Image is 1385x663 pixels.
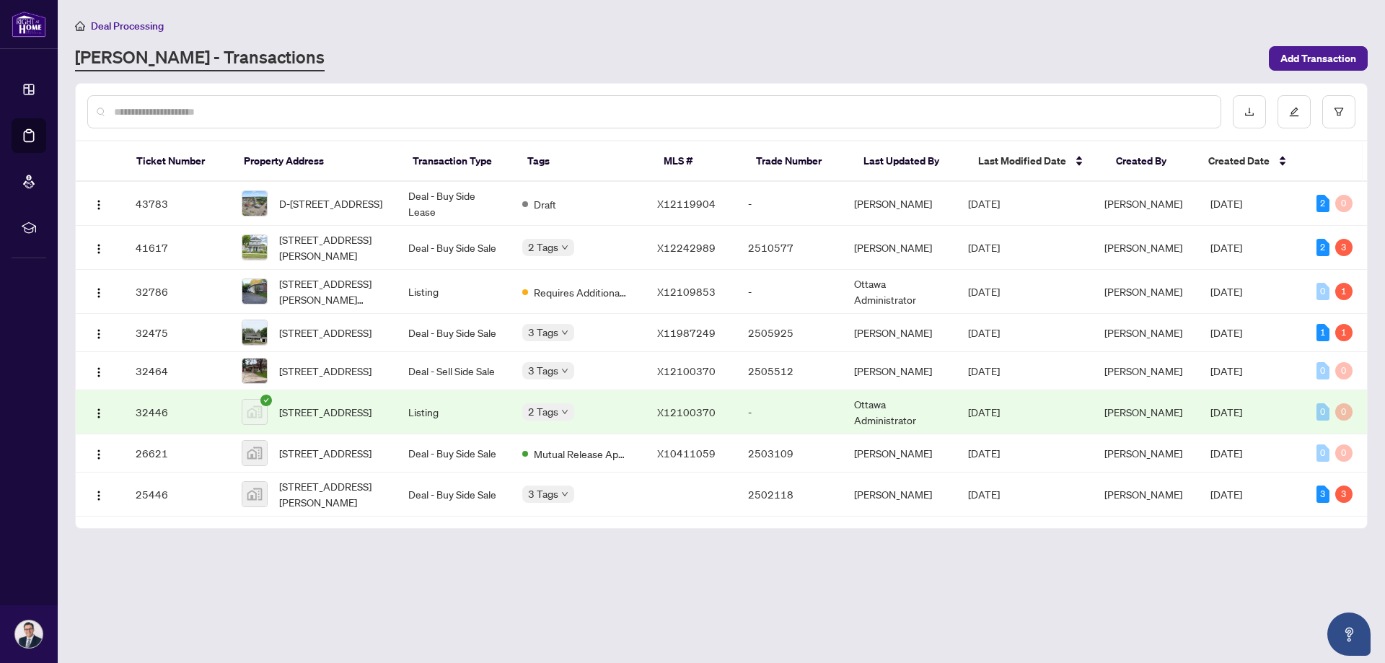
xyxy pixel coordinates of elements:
[978,153,1066,169] span: Last Modified Date
[744,141,852,182] th: Trade Number
[737,434,843,473] td: 2503109
[397,390,511,434] td: Listing
[1316,324,1329,341] div: 1
[737,314,843,352] td: 2505925
[87,280,110,303] button: Logo
[397,434,511,473] td: Deal - Buy Side Sale
[968,488,1000,501] span: [DATE]
[1316,362,1329,379] div: 0
[124,473,230,517] td: 25446
[843,352,957,390] td: [PERSON_NAME]
[1210,241,1242,254] span: [DATE]
[397,314,511,352] td: Deal - Buy Side Sale
[401,141,516,182] th: Transaction Type
[1278,95,1311,128] button: edit
[657,405,716,418] span: X12100370
[1335,362,1353,379] div: 0
[91,19,164,32] span: Deal Processing
[534,446,628,462] span: Mutual Release Approved
[1104,197,1182,210] span: [PERSON_NAME]
[1322,95,1355,128] button: filter
[397,352,511,390] td: Deal - Sell Side Sale
[1104,447,1182,460] span: [PERSON_NAME]
[1210,326,1242,339] span: [DATE]
[279,363,371,379] span: [STREET_ADDRESS]
[968,326,1000,339] span: [DATE]
[1334,107,1344,117] span: filter
[1244,107,1254,117] span: download
[843,226,957,270] td: [PERSON_NAME]
[968,241,1000,254] span: [DATE]
[87,192,110,215] button: Logo
[1316,195,1329,212] div: 2
[968,364,1000,377] span: [DATE]
[1335,195,1353,212] div: 0
[87,321,110,344] button: Logo
[561,367,568,374] span: down
[528,486,558,502] span: 3 Tags
[843,434,957,473] td: [PERSON_NAME]
[967,141,1104,182] th: Last Modified Date
[124,434,230,473] td: 26621
[93,199,105,211] img: Logo
[968,405,1000,418] span: [DATE]
[1316,403,1329,421] div: 0
[124,226,230,270] td: 41617
[1335,324,1353,341] div: 1
[242,482,267,506] img: thumbnail-img
[561,491,568,498] span: down
[1269,46,1368,71] button: Add Transaction
[87,400,110,423] button: Logo
[93,490,105,501] img: Logo
[124,182,230,226] td: 43783
[124,314,230,352] td: 32475
[242,359,267,383] img: thumbnail-img
[75,45,325,71] a: [PERSON_NAME] - Transactions
[1289,107,1299,117] span: edit
[843,270,957,314] td: Ottawa Administrator
[242,191,267,216] img: thumbnail-img
[1335,486,1353,503] div: 3
[242,441,267,465] img: thumbnail-img
[279,325,371,341] span: [STREET_ADDRESS]
[1316,486,1329,503] div: 3
[279,445,371,461] span: [STREET_ADDRESS]
[561,329,568,336] span: down
[843,473,957,517] td: [PERSON_NAME]
[1316,239,1329,256] div: 2
[232,141,401,182] th: Property Address
[87,483,110,506] button: Logo
[968,285,1000,298] span: [DATE]
[125,141,232,182] th: Ticket Number
[652,141,744,182] th: MLS #
[843,390,957,434] td: Ottawa Administrator
[561,244,568,251] span: down
[843,314,957,352] td: [PERSON_NAME]
[1316,283,1329,300] div: 0
[1210,285,1242,298] span: [DATE]
[279,404,371,420] span: [STREET_ADDRESS]
[242,279,267,304] img: thumbnail-img
[1280,47,1356,70] span: Add Transaction
[87,236,110,259] button: Logo
[737,390,843,434] td: -
[124,352,230,390] td: 32464
[737,226,843,270] td: 2510577
[737,182,843,226] td: -
[397,270,511,314] td: Listing
[93,328,105,340] img: Logo
[1208,153,1270,169] span: Created Date
[968,197,1000,210] span: [DATE]
[843,182,957,226] td: [PERSON_NAME]
[528,362,558,379] span: 3 Tags
[528,324,558,341] span: 3 Tags
[93,243,105,255] img: Logo
[397,473,511,517] td: Deal - Buy Side Sale
[561,408,568,416] span: down
[397,226,511,270] td: Deal - Buy Side Sale
[737,270,843,314] td: -
[124,270,230,314] td: 32786
[1210,197,1242,210] span: [DATE]
[93,408,105,419] img: Logo
[93,449,105,460] img: Logo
